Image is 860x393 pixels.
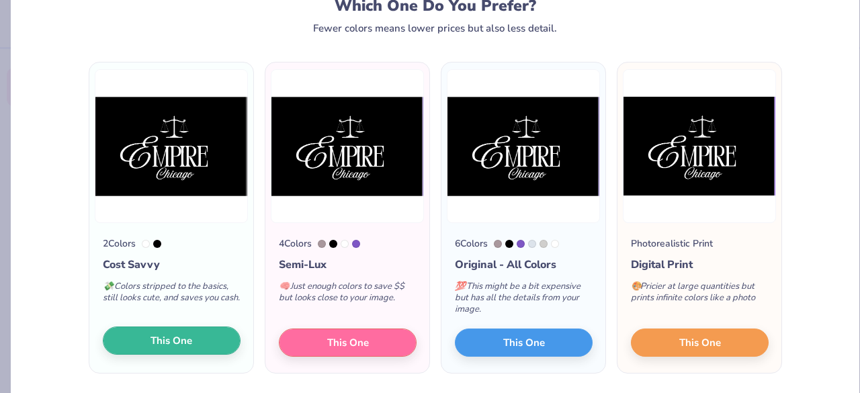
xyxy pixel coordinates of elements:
[447,69,600,223] img: 6 color option
[352,240,360,248] div: 2665 C
[279,273,417,317] div: Just enough colors to save $$ but looks close to your image.
[455,257,593,273] div: Original - All Colors
[551,240,559,248] div: White
[329,240,337,248] div: Black
[103,257,241,273] div: Cost Savvy
[679,335,720,351] span: This One
[103,326,241,355] button: This One
[631,280,642,292] span: 🎨
[455,329,593,357] button: This One
[142,240,150,248] div: White
[313,23,557,34] div: Fewer colors means lower prices but also less detail.
[279,236,312,251] div: 4 Colors
[95,69,248,223] img: 2 color option
[503,335,544,351] span: This One
[631,236,713,251] div: Photorealistic Print
[153,240,161,248] div: Black
[279,257,417,273] div: Semi-Lux
[631,273,769,317] div: Pricier at large quantities but prints infinite colors like a photo
[103,280,114,292] span: 💸
[318,240,326,248] div: 436 C
[631,257,769,273] div: Digital Print
[455,280,466,292] span: 💯
[341,240,349,248] div: White
[494,240,502,248] div: 436 C
[540,240,548,248] div: Cool Gray 2 C
[623,69,776,223] img: Photorealistic preview
[631,329,769,357] button: This One
[455,236,488,251] div: 6 Colors
[279,280,290,292] span: 🧠
[150,333,192,349] span: This One
[271,69,424,223] img: 4 color option
[103,236,136,251] div: 2 Colors
[279,329,417,357] button: This One
[517,240,525,248] div: 2665 C
[327,335,368,351] span: This One
[455,273,593,329] div: This might be a bit expensive but has all the details from your image.
[505,240,513,248] div: Black
[103,273,241,317] div: Colors stripped to the basics, still looks cute, and saves you cash.
[528,240,536,248] div: 656 C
